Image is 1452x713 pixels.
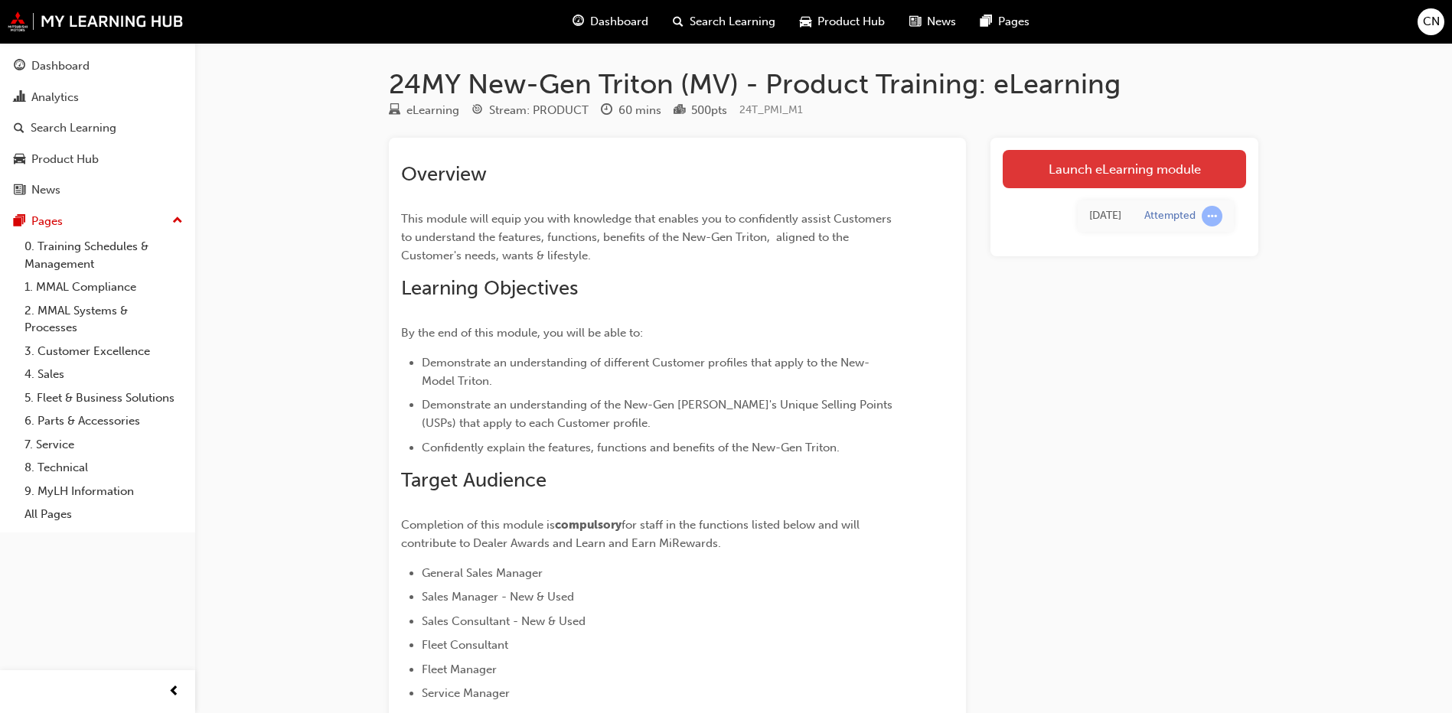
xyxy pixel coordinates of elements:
[14,122,24,135] span: search-icon
[401,212,895,262] span: This module will equip you with knowledge that enables you to confidently assist Customers to und...
[6,83,189,112] a: Analytics
[1144,209,1196,223] div: Attempted
[661,6,788,37] a: search-iconSearch Learning
[18,386,189,410] a: 5. Fleet & Business Solutions
[573,12,584,31] span: guage-icon
[1003,150,1246,188] a: Launch eLearning module
[31,119,116,137] div: Search Learning
[6,49,189,207] button: DashboardAnalyticsSearch LearningProduct HubNews
[1089,207,1121,225] div: Sat Sep 20 2025 09:24:04 GMT+1000 (Australian Eastern Standard Time)
[31,57,90,75] div: Dashboard
[422,686,510,700] span: Service Manager
[401,326,643,340] span: By the end of this module, you will be able to:
[14,153,25,167] span: car-icon
[31,151,99,168] div: Product Hub
[489,102,589,119] div: Stream: PRODUCT
[18,433,189,457] a: 7. Service
[18,503,189,526] a: All Pages
[674,101,727,120] div: Points
[18,235,189,275] a: 0. Training Schedules & Management
[389,101,459,120] div: Type
[422,566,543,580] span: General Sales Manager
[422,398,896,430] span: Demonstrate an understanding of the New-Gen [PERSON_NAME]'s Unique Selling Points (USPs) that app...
[690,13,775,31] span: Search Learning
[422,441,840,454] span: Confidently explain the features, functions and benefits of the New-Gen Triton.
[389,104,400,118] span: learningResourceType_ELEARNING-icon
[739,103,803,116] span: Learning resource code
[897,6,968,37] a: news-iconNews
[6,207,189,236] button: Pages
[788,6,897,37] a: car-iconProduct Hub
[14,91,25,105] span: chart-icon
[401,162,487,186] span: Overview
[560,6,661,37] a: guage-iconDashboard
[18,275,189,299] a: 1. MMAL Compliance
[618,102,661,119] div: 60 mins
[401,468,547,492] span: Target Audience
[691,102,727,119] div: 500 pts
[422,638,508,652] span: Fleet Consultant
[31,181,60,199] div: News
[406,102,459,119] div: eLearning
[18,340,189,363] a: 3. Customer Excellence
[471,101,589,120] div: Stream
[422,663,497,676] span: Fleet Manager
[6,52,189,80] a: Dashboard
[6,176,189,204] a: News
[8,11,184,31] img: mmal
[471,104,483,118] span: target-icon
[401,276,578,300] span: Learning Objectives
[18,480,189,503] a: 9. MyLH Information
[601,104,612,118] span: clock-icon
[800,12,811,31] span: car-icon
[1202,206,1222,226] span: learningRecordVerb_ATTEMPT-icon
[674,104,685,118] span: podium-icon
[14,60,25,73] span: guage-icon
[817,13,885,31] span: Product Hub
[6,114,189,142] a: Search Learning
[401,518,555,532] span: Completion of this module is
[14,184,25,197] span: news-icon
[31,89,79,106] div: Analytics
[6,145,189,174] a: Product Hub
[389,67,1258,101] h1: 24MY New-Gen Triton (MV) - Product Training: eLearning
[401,518,863,550] span: for staff in the functions listed below and will contribute to Dealer Awards and Learn and Earn M...
[1423,13,1440,31] span: CN
[168,682,180,702] span: prev-icon
[422,356,870,388] span: Demonstrate an understanding of different Customer profiles that apply to the New-Model Triton.
[18,363,189,386] a: 4. Sales
[968,6,1042,37] a: pages-iconPages
[422,614,586,628] span: Sales Consultant - New & Used
[927,13,956,31] span: News
[601,101,661,120] div: Duration
[998,13,1029,31] span: Pages
[422,590,574,604] span: Sales Manager - New & Used
[18,456,189,480] a: 8. Technical
[555,518,622,532] span: compulsory
[909,12,921,31] span: news-icon
[31,213,63,230] div: Pages
[18,409,189,433] a: 6. Parts & Accessories
[981,12,992,31] span: pages-icon
[1418,8,1444,35] button: CN
[18,299,189,340] a: 2. MMAL Systems & Processes
[590,13,648,31] span: Dashboard
[14,215,25,229] span: pages-icon
[673,12,684,31] span: search-icon
[172,211,183,231] span: up-icon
